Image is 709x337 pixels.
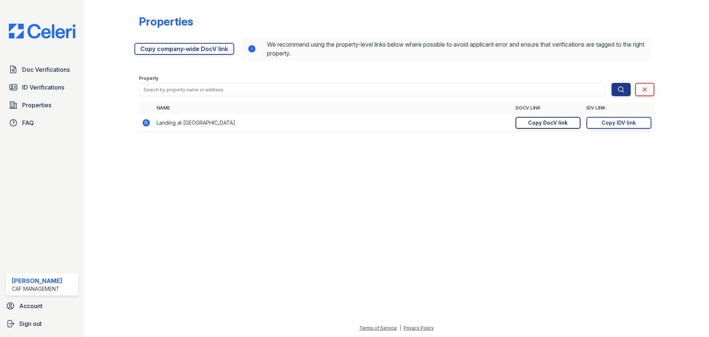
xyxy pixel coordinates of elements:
a: Doc Verifications [6,62,78,77]
a: Copy IDV link [586,117,651,129]
a: Sign out [3,316,81,331]
div: Copy IDV link [602,119,636,127]
a: Copy DocV link [516,117,580,129]
label: Property [139,75,158,81]
a: Privacy Policy [404,325,434,331]
img: CE_Logo_Blue-a8612792a0a2168367f1c8372b55b34899dd931a85d93a1a3d3e32e68fde9ad4.png [3,24,81,38]
div: CAF Management [12,285,62,293]
a: ID Verifications [6,80,78,95]
span: Account [19,301,42,310]
a: Properties [6,98,78,112]
a: Account [3,299,81,313]
div: [PERSON_NAME] [12,276,62,285]
th: Name [154,102,513,114]
a: Terms of Service [359,325,397,331]
div: Copy DocV link [528,119,568,127]
span: FAQ [22,118,34,127]
th: DocV Link [513,102,583,114]
span: Doc Verifications [22,65,70,74]
span: ID Verifications [22,83,64,92]
td: Landing at [GEOGRAPHIC_DATA] [154,114,513,132]
div: Properties [139,15,193,28]
span: Sign out [19,319,42,328]
span: Properties [22,101,51,109]
div: | [400,325,401,331]
a: FAQ [6,115,78,130]
div: We recommend using the property-level links below where possible to avoid applicant error and ens... [242,37,651,61]
input: Search by property name or address [139,83,606,96]
a: Copy company-wide DocV link [134,43,234,55]
th: IDV Link [583,102,654,114]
